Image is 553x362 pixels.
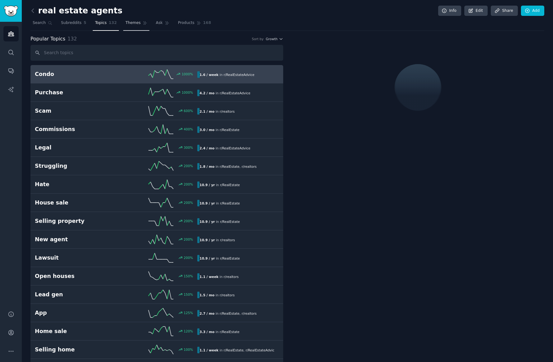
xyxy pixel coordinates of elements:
[30,6,122,16] h2: real estate agents
[184,219,193,223] div: 200 %
[220,110,235,113] span: r/ realtors
[30,120,283,139] a: Commissions400%3.0 / moin r/RealEstate
[184,292,193,297] div: 150 %
[59,18,88,31] a: Subreddits5
[182,90,193,95] div: 1000 %
[30,18,54,31] a: Search
[197,273,241,280] div: in
[35,254,116,262] h2: Lawsuit
[61,20,82,26] span: Subreddits
[123,18,149,31] a: Themes
[184,109,193,113] div: 600 %
[30,267,283,285] a: Open houses150%1.1 / weekin r/realtors
[199,312,214,315] b: 2.7 / mo
[199,183,215,187] b: 10.9 / yr
[109,20,117,26] span: 132
[35,181,116,188] h2: Hate
[197,108,237,115] div: in
[197,181,242,188] div: in
[30,139,283,157] a: Legal300%2.4 / moin r/RealEstateAdvice
[220,201,240,205] span: r/ RealEstate
[184,182,193,186] div: 200 %
[30,45,283,61] input: Search topics
[464,6,488,16] a: Edit
[35,309,116,317] h2: App
[35,162,116,170] h2: Struggling
[199,238,215,242] b: 10.9 / yr
[30,65,283,83] a: Condo1000%1.6 / weekin r/RealEstateAdvice
[199,293,214,297] b: 1.5 / mo
[35,236,116,243] h2: New agent
[199,348,218,352] b: 1.1 / week
[184,256,193,260] div: 200 %
[35,199,116,207] h2: House sale
[35,291,116,299] h2: Lead gen
[197,347,274,353] div: in
[246,348,276,352] span: r/ RealEstateAdvice
[220,312,240,315] span: r/ RealEstate
[125,20,141,26] span: Themes
[199,165,214,168] b: 1.8 / mo
[182,72,193,76] div: 1000 %
[224,275,239,279] span: r/ realtors
[35,89,116,96] h2: Purchase
[197,163,259,170] div: in
[35,125,116,133] h2: Commissions
[197,292,237,298] div: in
[199,91,214,95] b: 4.2 / mo
[197,145,252,151] div: in
[156,20,163,26] span: Ask
[197,200,242,206] div: in
[184,311,193,315] div: 125 %
[197,218,242,225] div: in
[30,322,283,341] a: Home sale120%3.3 / moin r/RealEstate
[30,212,283,230] a: Selling property200%10.9 / yrin r/RealEstate
[199,110,214,113] b: 2.1 / mo
[199,146,214,150] b: 2.4 / mo
[220,91,251,95] span: r/ RealEstateAdvice
[199,220,215,223] b: 10.9 / yr
[197,328,241,335] div: in
[220,220,240,223] span: r/ RealEstate
[30,249,283,267] a: Lawsuit200%10.9 / yrin r/RealEstate
[30,285,283,304] a: Lead gen150%1.5 / moin r/realtors
[220,183,240,187] span: r/ RealEstate
[184,329,193,333] div: 120 %
[35,327,116,335] h2: Home sale
[197,237,237,243] div: in
[35,107,116,115] h2: Scam
[68,36,77,42] span: 132
[30,341,283,359] a: Selling home100%1.1 / weekin r/RealEstate,r/RealEstateAdvice
[199,275,218,279] b: 1.1 / week
[30,304,283,322] a: App125%2.7 / moin r/RealEstate,r/realtors
[30,83,283,102] a: Purchase1000%4.2 / moin r/RealEstateAdvice
[220,128,240,132] span: r/ RealEstate
[220,330,240,334] span: r/ RealEstate
[178,20,194,26] span: Products
[199,201,215,205] b: 10.9 / yr
[266,37,283,41] button: Growth
[197,255,242,261] div: in
[220,293,235,297] span: r/ realtors
[199,330,214,334] b: 3.3 / mo
[95,20,106,26] span: Topics
[220,146,251,150] span: r/ RealEstateAdvice
[84,20,87,26] span: 5
[30,35,65,43] span: Popular Topics
[199,128,214,132] b: 3.0 / mo
[30,102,283,120] a: Scam600%2.1 / moin r/realtors
[224,73,255,77] span: r/ RealEstateAdvice
[4,6,18,16] img: GummySearch logo
[197,126,241,133] div: in
[241,165,256,168] span: r/ realtors
[220,165,240,168] span: r/ RealEstate
[35,272,116,280] h2: Open houses
[240,165,241,168] span: ,
[220,238,235,242] span: r/ realtors
[30,194,283,212] a: House sale200%10.9 / yrin r/RealEstate
[197,90,252,96] div: in
[252,37,264,41] div: Sort by
[30,175,283,194] a: Hate200%10.9 / yrin r/RealEstate
[197,71,256,78] div: in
